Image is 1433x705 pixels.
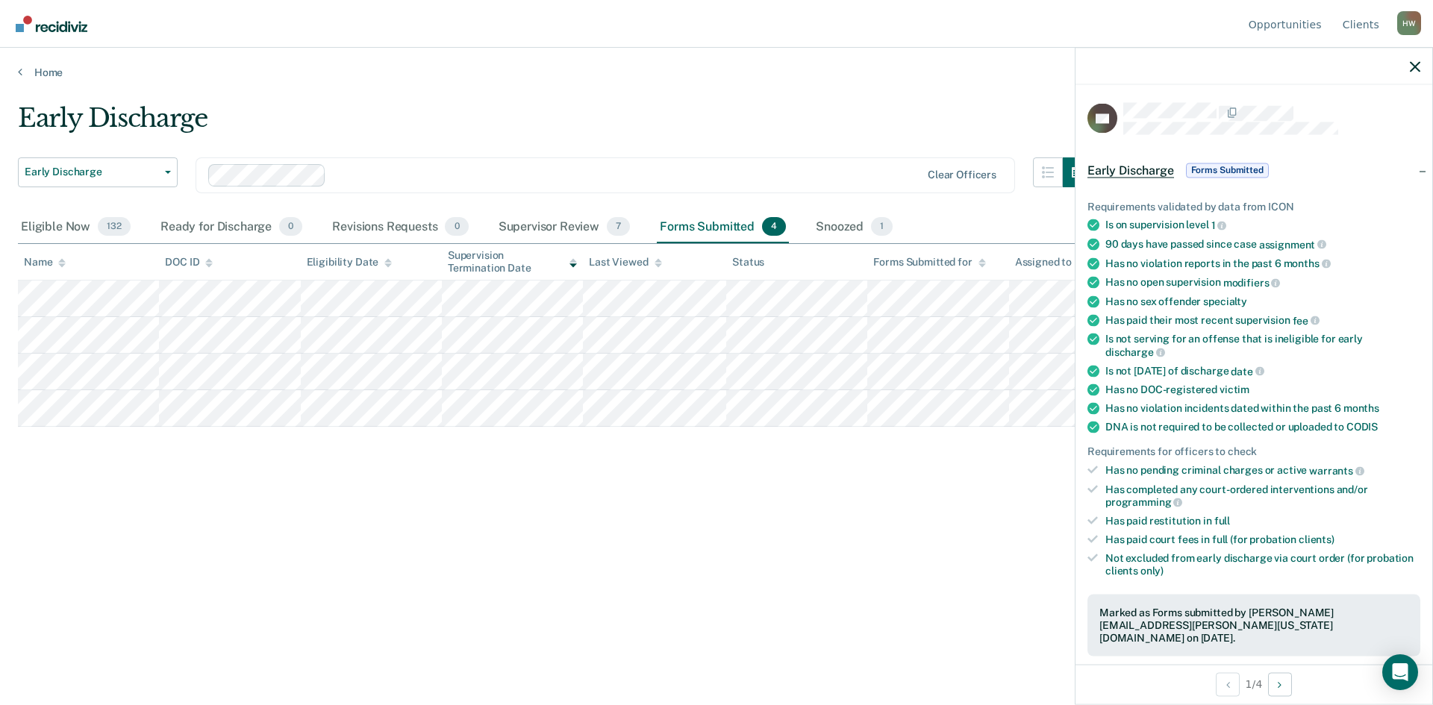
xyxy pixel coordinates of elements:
div: Ready for Discharge [157,211,305,244]
span: modifiers [1223,276,1281,288]
div: Forms Submitted for [873,256,985,269]
span: discharge [1105,345,1165,357]
span: date [1231,365,1264,377]
div: DNA is not required to be collected or uploaded to [1105,421,1420,433]
div: Has no pending criminal charges or active [1105,464,1420,477]
div: Early Discharge [18,103,1093,145]
span: Early Discharge [1087,163,1174,178]
div: Name [24,256,66,269]
div: Has paid restitution in [1105,515,1420,527]
a: Home [18,66,1415,79]
span: Forms Submitted [1186,163,1269,178]
div: Is not [DATE] of discharge [1105,364,1420,377]
div: Has paid court fees in full (for probation [1105,533,1420,545]
span: victim [1220,383,1249,395]
div: Snoozed [813,211,896,244]
div: 1 / 4 [1075,664,1432,704]
span: 132 [98,217,131,236]
span: fee [1293,314,1320,326]
button: Profile dropdown button [1397,11,1421,35]
div: Is on supervision level [1105,219,1420,232]
div: Early DischargeForms Submitted [1075,146,1432,194]
div: DOC ID [165,256,213,269]
span: 7 [607,217,630,236]
button: Next Opportunity [1268,672,1292,696]
div: Has no violation reports in the past 6 [1105,257,1420,270]
div: Status [732,256,764,269]
div: Revisions Requests [329,211,471,244]
img: Recidiviz [16,16,87,32]
div: Requirements for officers to check [1087,445,1420,458]
div: Has no sex offender [1105,295,1420,307]
div: H W [1397,11,1421,35]
span: assignment [1259,238,1326,250]
div: Has completed any court-ordered interventions and/or [1105,483,1420,508]
span: Early Discharge [25,166,159,178]
span: CODIS [1346,421,1378,433]
div: Requirements validated by data from ICON [1087,200,1420,213]
div: Eligible Now [18,211,134,244]
div: Is not serving for an offense that is ineligible for early [1105,333,1420,358]
span: programming [1105,496,1182,508]
span: 0 [279,217,302,236]
div: Clear officers [928,169,996,181]
div: Forms Submitted [657,211,789,244]
span: 4 [762,217,786,236]
span: only) [1140,564,1164,576]
div: Supervision Termination Date [448,249,577,275]
div: Has no violation incidents dated within the past 6 [1105,402,1420,415]
span: 0 [445,217,468,236]
div: Not excluded from early discharge via court order (for probation clients [1105,551,1420,577]
div: Eligibility Date [307,256,393,269]
span: specialty [1203,295,1247,307]
button: Previous Opportunity [1216,672,1240,696]
div: Last Viewed [589,256,661,269]
div: 90 days have passed since case [1105,237,1420,251]
div: Marked as Forms submitted by [PERSON_NAME][EMAIL_ADDRESS][PERSON_NAME][US_STATE][DOMAIN_NAME] on ... [1099,607,1408,644]
span: months [1343,402,1379,414]
span: full [1214,515,1230,527]
div: Has no DOC-registered [1105,383,1420,396]
span: 1 [1211,219,1227,231]
span: warrants [1309,464,1364,476]
div: Open Intercom Messenger [1382,654,1418,690]
div: Has no open supervision [1105,276,1420,289]
span: clients) [1299,533,1334,545]
div: Has paid their most recent supervision [1105,313,1420,327]
span: 1 [871,217,893,236]
span: months [1284,257,1331,269]
div: Supervisor Review [496,211,634,244]
div: Assigned to [1015,256,1085,269]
